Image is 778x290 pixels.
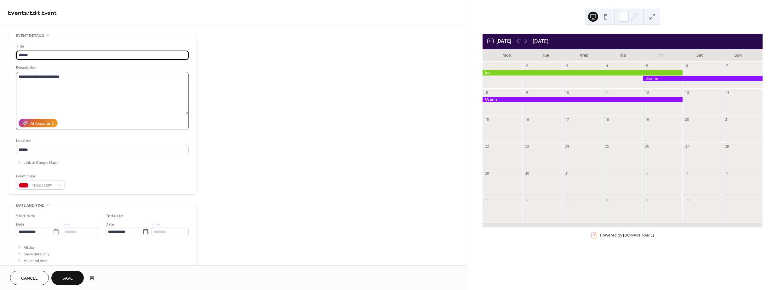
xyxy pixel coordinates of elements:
[564,198,569,202] div: 7
[564,90,569,95] div: 10
[16,137,187,144] div: Location
[644,117,649,122] div: 19
[483,97,683,102] div: Usama
[644,90,649,95] div: 12
[524,198,529,202] div: 6
[16,221,25,228] span: Date
[484,64,489,68] div: 1
[24,251,49,258] span: Show date only
[684,171,689,176] div: 3
[524,64,529,68] div: 2
[106,213,123,220] div: End date
[724,198,729,202] div: 11
[484,117,489,122] div: 15
[8,7,27,19] a: Events
[604,90,609,95] div: 11
[488,49,526,62] div: Mon
[16,173,63,180] div: Event color
[680,49,719,62] div: Sat
[684,144,689,149] div: 27
[604,117,609,122] div: 18
[24,159,58,166] span: Link to Google Maps
[524,90,529,95] div: 9
[31,182,54,189] span: #D0021BFF
[724,64,729,68] div: 7
[24,244,35,251] span: All day
[604,64,609,68] div: 4
[724,90,729,95] div: 14
[51,271,84,285] button: Save
[644,64,649,68] div: 5
[484,171,489,176] div: 29
[600,233,654,238] div: Powered by
[62,275,73,282] span: Save
[16,43,187,50] div: Title
[604,198,609,202] div: 8
[484,90,489,95] div: 8
[16,213,36,220] div: Start date
[16,64,187,71] div: Description
[564,64,569,68] div: 3
[30,120,53,127] div: AI Assistant
[643,76,763,81] div: Usama
[21,275,38,282] span: Cancel
[524,144,529,149] div: 23
[684,90,689,95] div: 13
[644,198,649,202] div: 9
[642,49,680,62] div: Fri
[19,119,58,127] button: AI Assistant
[524,171,529,176] div: 30
[483,70,683,75] div: Joe
[724,117,729,122] div: 21
[603,49,642,62] div: Thu
[564,171,569,176] div: 31
[24,258,48,264] span: Hide end time
[644,144,649,149] div: 26
[565,49,603,62] div: Wed
[684,64,689,68] div: 6
[604,144,609,149] div: 25
[484,144,489,149] div: 22
[62,221,71,228] span: Time
[623,233,654,238] a: [DOMAIN_NAME]
[526,49,564,62] div: Tue
[16,32,44,39] span: Event details
[644,171,649,176] div: 2
[485,37,513,46] button: 10[DATE]
[684,117,689,122] div: 20
[524,117,529,122] div: 16
[604,171,609,176] div: 1
[106,221,114,228] span: Date
[10,271,49,285] button: Cancel
[16,202,44,209] span: Date and time
[724,171,729,176] div: 4
[684,198,689,202] div: 10
[533,37,548,45] div: [DATE]
[564,117,569,122] div: 17
[27,7,57,19] span: / Edit Event
[564,144,569,149] div: 24
[151,221,160,228] span: Time
[724,144,729,149] div: 28
[484,198,489,202] div: 5
[719,49,758,62] div: Sun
